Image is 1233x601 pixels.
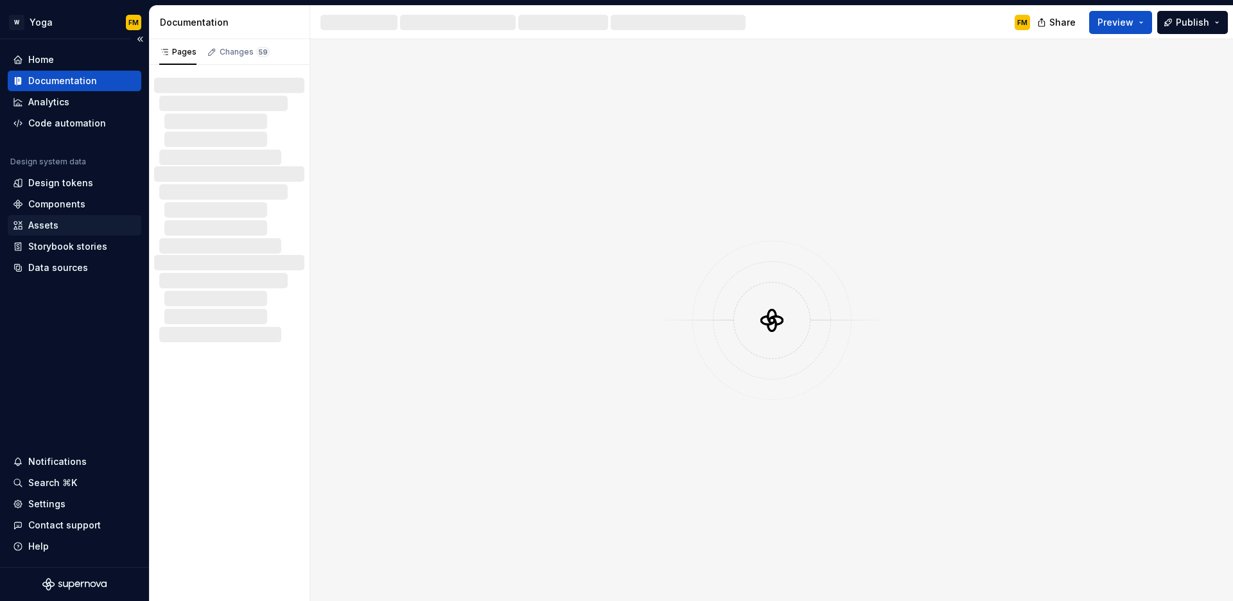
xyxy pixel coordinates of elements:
a: Home [8,49,141,70]
span: Share [1049,16,1076,29]
button: Search ⌘K [8,473,141,493]
a: Data sources [8,257,141,278]
div: Settings [28,498,66,510]
div: Pages [159,47,197,57]
a: Storybook stories [8,236,141,257]
div: Data sources [28,261,88,274]
button: Collapse sidebar [131,30,149,48]
a: Design tokens [8,173,141,193]
div: Design system data [10,157,86,167]
a: Documentation [8,71,141,91]
button: WYogaFM [3,8,146,36]
button: Preview [1089,11,1152,34]
a: Assets [8,215,141,236]
a: Components [8,194,141,214]
button: Share [1031,11,1084,34]
button: Publish [1157,11,1228,34]
div: Notifications [28,455,87,468]
div: Code automation [28,117,106,130]
div: Help [28,540,49,553]
button: Contact support [8,515,141,536]
span: Publish [1176,16,1209,29]
div: Home [28,53,54,66]
div: W [9,15,24,30]
div: Documentation [160,16,304,29]
div: FM [128,17,139,28]
span: Preview [1097,16,1133,29]
div: Assets [28,219,58,232]
a: Code automation [8,113,141,134]
div: Contact support [28,519,101,532]
svg: Supernova Logo [42,578,107,591]
div: Yoga [30,16,53,29]
a: Analytics [8,92,141,112]
div: Design tokens [28,177,93,189]
div: Analytics [28,96,69,109]
a: Settings [8,494,141,514]
button: Notifications [8,451,141,472]
div: FM [1017,17,1027,28]
div: Search ⌘K [28,476,77,489]
div: Storybook stories [28,240,107,253]
button: Help [8,536,141,557]
div: Components [28,198,85,211]
div: Documentation [28,74,97,87]
span: 59 [256,47,270,57]
div: Changes [220,47,270,57]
